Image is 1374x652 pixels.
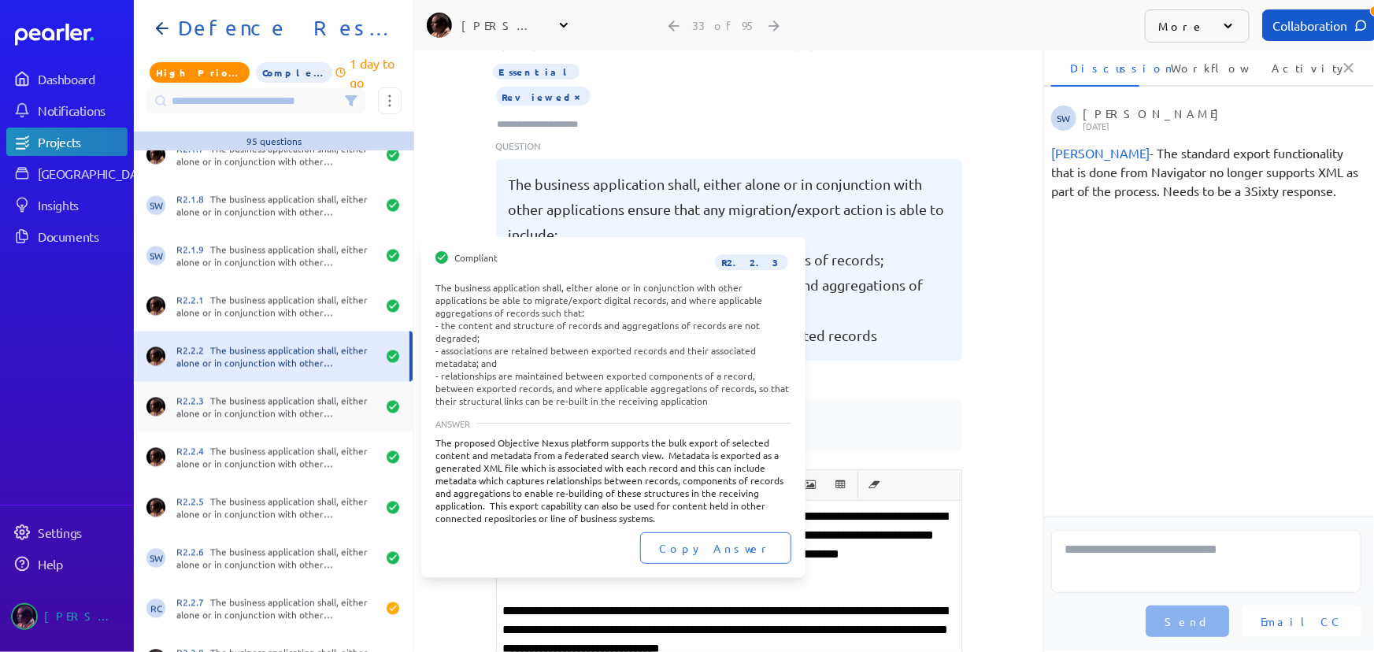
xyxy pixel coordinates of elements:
button: Clear Formatting [861,472,888,498]
a: [GEOGRAPHIC_DATA] [6,159,128,187]
div: 95 questions [246,135,302,147]
div: [GEOGRAPHIC_DATA] [38,165,155,181]
div: The business application shall, either alone or in conjunction with other applications be able to... [176,546,376,571]
a: Settings [6,518,128,546]
p: More [1158,18,1205,34]
div: Settings [38,524,126,540]
button: Email CC [1242,606,1361,637]
div: The business application shall, either alone or in conjunction with other applications automatica... [176,193,376,218]
li: Discussion [1051,49,1139,87]
div: - The standard export functionality that is done from Navigator no longer supports XML as part of... [1051,143,1361,200]
div: Dashboard [38,71,126,87]
span: Insert table [827,472,855,498]
span: Compliant [454,251,498,271]
span: Priority [150,62,250,83]
span: R2.2.7 [176,596,210,609]
a: Ryan Baird's photo[PERSON_NAME] [6,597,128,636]
a: Projects [6,128,128,156]
button: Insert Image [798,472,824,498]
span: R2.1.9 [176,243,210,256]
img: Ryan Baird [146,347,165,366]
div: [PERSON_NAME] [44,603,123,630]
div: Projects [38,134,126,150]
a: Documents [6,222,128,250]
img: Ryan Baird [427,13,452,38]
span: Steve Whittington [1051,106,1076,131]
span: Email CC [1261,613,1343,629]
div: The business application shall, either alone or in conjunction with other applications ensure tha... [176,344,376,369]
span: R2.2.6 [176,546,210,558]
div: 33 of 95 [693,18,757,32]
span: Steve Whittington [146,246,165,265]
button: Send [1146,606,1229,637]
div: Documents [38,228,126,244]
a: Dashboard [15,24,128,46]
input: Type here to add tags [496,117,594,132]
div: [PERSON_NAME] [461,17,540,33]
span: Ryan Baird [1051,145,1150,161]
a: Dashboard [6,65,128,93]
button: Copy Answer [640,532,791,564]
p: 1 day to go [350,54,402,91]
span: Importance Essential [493,64,580,80]
div: The business application shall, either alone or in conjunction with other applications support th... [176,143,376,168]
div: The business application shall, either alone or in conjunction with other applications be able to... [176,395,376,420]
span: R2.2.3 [715,254,788,270]
div: Help [38,556,126,572]
div: The business application shall, either alone or in conjunction with other applications allow reco... [176,495,376,520]
p: [DATE] [1083,121,1357,131]
span: R2.2.2 [176,344,210,357]
pre: The business application shall, either alone or in conjunction with other applications ensure tha... [509,172,950,348]
div: Notifications [38,102,126,118]
span: Steve Whittington [146,549,165,568]
button: Tag at index 0 with value Reviewed focussed. Press backspace to remove [572,88,584,104]
img: Ryan Baird [146,146,165,165]
span: R2.2.1 [176,294,210,306]
div: The business application shall, either alone or in conjunction with other applications be designe... [176,596,376,621]
span: All Questions Completed [256,62,332,83]
div: The business application shall, either alone or in conjunction with other applications be able to... [176,445,376,470]
li: Workflow [1152,49,1240,87]
span: ANSWER [435,419,470,428]
img: Ryan Baird [146,398,165,417]
img: Ryan Baird [11,603,38,630]
span: R2.1.8 [176,193,210,206]
button: Insert table [828,472,854,498]
div: [PERSON_NAME] [1083,106,1357,131]
div: The proposed Objective Nexus platform supports the bulk export of selected content and metadata f... [435,436,791,524]
span: Send [1165,613,1210,629]
li: Activity [1253,49,1341,87]
span: Steve Whittington [146,196,165,215]
div: The business application shall, either alone or in conjunction with other applications be able to... [435,281,791,407]
span: Insert Image [797,472,825,498]
span: Clear Formatting [861,472,889,498]
a: Insights [6,191,128,219]
span: Robert Craig [146,599,165,618]
a: Help [6,550,128,578]
div: The business application shall, either alone or in conjunction with other applications, restrict ... [176,243,376,269]
img: Ryan Baird [146,498,165,517]
a: Notifications [6,96,128,124]
span: R2.2.5 [176,495,210,508]
span: Copy Answer [659,540,772,556]
div: Insights [38,197,126,213]
span: Reviewed [496,87,591,106]
div: The business application shall, either alone or in conjunction with other applications be able to... [176,294,376,319]
img: Ryan Baird [146,448,165,467]
h1: Defence Response 202509 [172,16,387,41]
img: Ryan Baird [146,297,165,316]
span: R2.2.3 [176,395,210,407]
p: Question [496,139,962,153]
span: R2.2.4 [176,445,210,458]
